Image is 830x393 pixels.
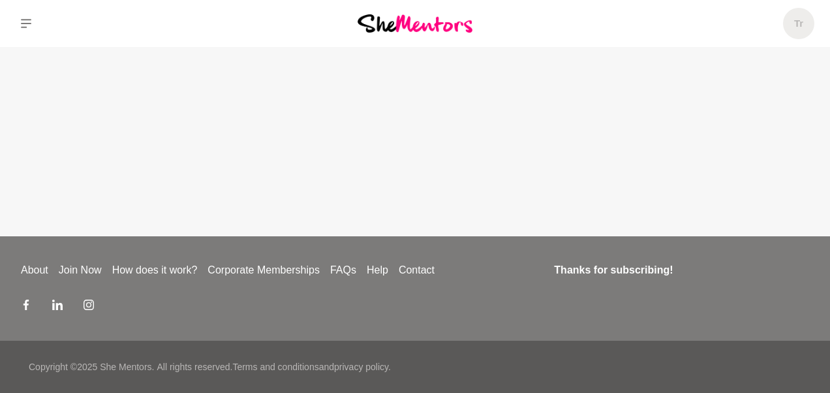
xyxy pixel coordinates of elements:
a: Contact [393,262,440,278]
a: Corporate Memberships [202,262,325,278]
a: Terms and conditions [232,362,318,372]
a: Join Now [54,262,107,278]
a: FAQs [325,262,361,278]
p: All rights reserved. and . [157,360,390,374]
p: Copyright © 2025 She Mentors . [29,360,154,374]
h4: Thanks for subscribing! [554,262,801,278]
h5: Tr [794,18,803,30]
a: How does it work? [107,262,203,278]
a: Tr [783,8,814,39]
a: Help [361,262,393,278]
img: She Mentors Logo [358,14,472,32]
a: About [16,262,54,278]
a: LinkedIn [52,299,63,315]
a: Facebook [21,299,31,315]
a: privacy policy [334,362,388,372]
a: Instagram [84,299,94,315]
